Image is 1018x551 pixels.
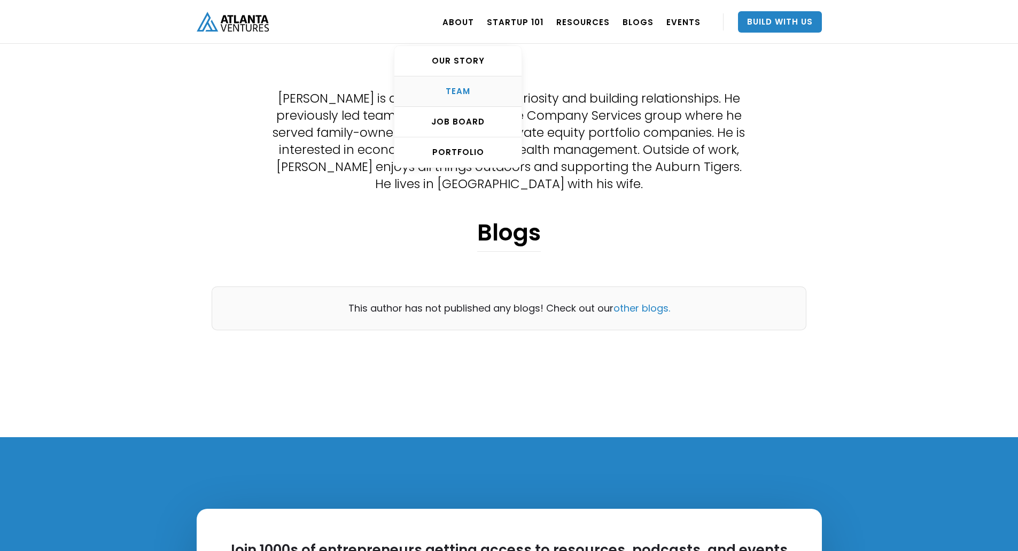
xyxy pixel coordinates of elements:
[613,301,670,315] a: other blogs.
[666,7,701,37] a: EVENTS
[394,137,522,167] a: PORTFOLIO
[223,303,795,314] div: This author has not published any blogs! Check out our
[738,11,822,33] a: Build With Us
[394,117,522,127] div: Job Board
[394,76,522,107] a: TEAM
[271,90,747,192] p: [PERSON_NAME] is driven by a natural curiosity and building relationships. He previously led team...
[394,86,522,97] div: TEAM
[556,7,610,37] a: RESOURCES
[623,7,654,37] a: BLOGS
[487,7,543,37] a: Startup 101
[394,46,522,76] a: OUR STORY
[477,219,541,252] h1: Blogs
[394,107,522,137] a: Job Board
[394,56,522,66] div: OUR STORY
[394,147,522,158] div: PORTFOLIO
[442,7,474,37] a: ABOUT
